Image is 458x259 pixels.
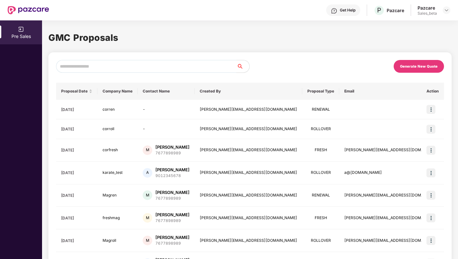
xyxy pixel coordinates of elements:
[195,229,302,252] td: [PERSON_NAME][EMAIL_ADDRESS][DOMAIN_NAME]
[400,64,438,69] div: Generate New Quote
[155,189,190,196] div: [PERSON_NAME]
[307,192,334,198] div: RENEWAL
[61,215,92,221] div: [DATE]
[426,125,435,134] img: icon
[61,170,92,175] div: [DATE]
[61,89,88,94] span: Proposal Date
[339,162,447,184] td: a@[DOMAIN_NAME]
[418,5,437,11] div: Pazcare
[143,168,152,178] div: A
[143,236,152,245] div: M
[195,139,302,162] td: [PERSON_NAME][EMAIL_ADDRESS][DOMAIN_NAME]
[143,190,152,200] div: M
[426,236,435,245] img: icon
[155,167,190,173] div: [PERSON_NAME]
[426,105,435,114] img: icon
[307,107,334,113] div: RENEWAL
[339,229,447,252] td: [PERSON_NAME][EMAIL_ADDRESS][DOMAIN_NAME]
[56,83,97,100] th: Proposal Date
[97,229,138,252] td: Magroll
[61,126,92,132] div: [DATE]
[155,241,190,247] div: 7677898989
[155,196,190,202] div: 7677898989
[97,207,138,229] td: freshmag
[48,31,452,45] h1: GMC Proposals
[97,100,138,119] td: corren
[418,11,437,16] div: Sales_beta
[307,126,334,132] div: ROLLOVER
[97,83,138,100] th: Company Name
[18,26,24,33] img: svg+xml;base64,PHN2ZyB3aWR0aD0iMjAiIGhlaWdodD0iMjAiIHZpZXdCb3g9IjAgMCAyMCAyMCIgZmlsbD0ibm9uZSIgeG...
[61,107,92,112] div: [DATE]
[307,238,334,244] div: ROLLOVER
[61,193,92,198] div: [DATE]
[307,170,334,176] div: ROLLOVER
[444,8,449,13] img: svg+xml;base64,PHN2ZyBpZD0iRHJvcGRvd24tMzJ4MzIiIHhtbG5zPSJodHRwOi8vd3d3LnczLm9yZy8yMDAwL3N2ZyIgd2...
[195,207,302,229] td: [PERSON_NAME][EMAIL_ADDRESS][DOMAIN_NAME]
[421,83,444,100] th: Action
[339,139,447,162] td: [PERSON_NAME][EMAIL_ADDRESS][DOMAIN_NAME]
[195,119,302,139] td: [PERSON_NAME][EMAIL_ADDRESS][DOMAIN_NAME]
[97,139,138,162] td: corfresh
[195,100,302,119] td: [PERSON_NAME][EMAIL_ADDRESS][DOMAIN_NAME]
[236,60,250,73] button: search
[331,8,337,14] img: svg+xml;base64,PHN2ZyBpZD0iSGVscC0zMngzMiIgeG1sbnM9Imh0dHA6Ly93d3cudzMub3JnLzIwMDAvc3ZnIiB3aWR0aD...
[143,145,152,155] div: M
[339,207,447,229] td: [PERSON_NAME][EMAIL_ADDRESS][DOMAIN_NAME]
[155,218,190,224] div: 7677898989
[143,107,145,112] span: -
[426,191,435,200] img: icon
[426,168,435,177] img: icon
[307,215,334,221] div: FRESH
[155,234,190,241] div: [PERSON_NAME]
[377,6,381,14] span: P
[138,83,195,100] th: Contact Name
[426,213,435,222] img: icon
[387,7,404,13] div: Pazcare
[195,162,302,184] td: [PERSON_NAME][EMAIL_ADDRESS][DOMAIN_NAME]
[143,213,152,223] div: M
[236,64,249,69] span: search
[61,147,92,153] div: [DATE]
[155,212,190,218] div: [PERSON_NAME]
[195,184,302,207] td: [PERSON_NAME][EMAIL_ADDRESS][DOMAIN_NAME]
[340,8,355,13] div: Get Help
[8,6,49,14] img: New Pazcare Logo
[155,173,190,179] div: 9012345678
[302,83,339,100] th: Proposal Type
[307,147,334,153] div: FRESH
[339,83,447,100] th: Email
[155,144,190,150] div: [PERSON_NAME]
[426,146,435,155] img: icon
[155,150,190,156] div: 7677898989
[97,162,138,184] td: karate_test
[339,184,447,207] td: [PERSON_NAME][EMAIL_ADDRESS][DOMAIN_NAME]
[143,126,145,131] span: -
[97,119,138,139] td: corroll
[97,184,138,207] td: Magren
[195,83,302,100] th: Created By
[61,238,92,243] div: [DATE]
